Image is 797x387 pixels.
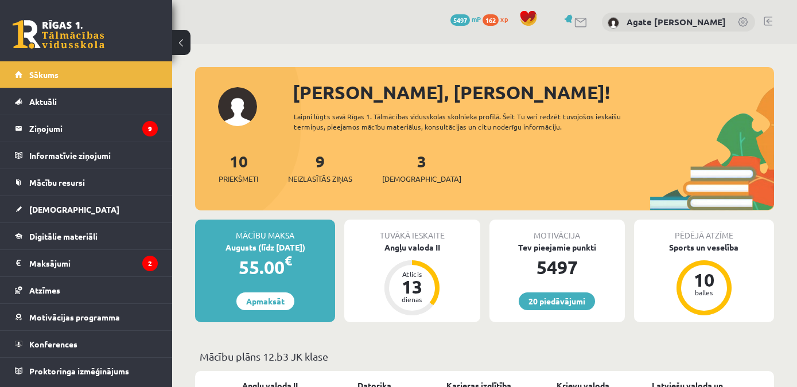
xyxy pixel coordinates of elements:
span: € [285,252,292,269]
span: Konferences [29,339,77,349]
a: Sports un veselība 10 balles [634,241,774,317]
div: Tuvākā ieskaite [344,220,480,241]
a: Informatīvie ziņojumi [15,142,158,169]
a: Maksājumi2 [15,250,158,276]
a: Atzīmes [15,277,158,303]
span: Aktuāli [29,96,57,107]
i: 9 [142,121,158,136]
div: 55.00 [195,253,335,281]
span: Proktoringa izmēģinājums [29,366,129,376]
a: Angļu valoda II Atlicis 13 dienas [344,241,480,317]
a: Mācību resursi [15,169,158,196]
a: 10Priekšmeti [219,151,258,185]
a: Ziņojumi9 [15,115,158,142]
p: Mācību plāns 12.b3 JK klase [200,349,769,364]
div: 5497 [489,253,625,281]
div: [PERSON_NAME], [PERSON_NAME]! [293,79,774,106]
span: Priekšmeti [219,173,258,185]
div: Pēdējā atzīme [634,220,774,241]
div: dienas [395,296,429,303]
span: mP [472,14,481,24]
a: Aktuāli [15,88,158,115]
span: Atzīmes [29,285,60,295]
div: Mācību maksa [195,220,335,241]
legend: Informatīvie ziņojumi [29,142,158,169]
div: Tev pieejamie punkti [489,241,625,253]
span: Digitālie materiāli [29,231,98,241]
a: Apmaksāt [236,292,294,310]
a: Agate [PERSON_NAME] [627,16,726,28]
a: Rīgas 1. Tālmācības vidusskola [13,20,104,49]
span: Sākums [29,69,59,80]
a: 5497 mP [450,14,481,24]
div: Angļu valoda II [344,241,480,253]
div: Sports un veselība [634,241,774,253]
a: Konferences [15,331,158,357]
a: 162 xp [483,14,514,24]
legend: Maksājumi [29,250,158,276]
a: Motivācijas programma [15,304,158,330]
div: Motivācija [489,220,625,241]
a: Digitālie materiāli [15,223,158,249]
span: 162 [483,14,499,26]
a: 20 piedāvājumi [519,292,595,310]
a: 9Neizlasītās ziņas [288,151,352,185]
span: Neizlasītās ziņas [288,173,352,185]
span: [DEMOGRAPHIC_DATA] [29,204,119,214]
div: 13 [395,277,429,296]
span: [DEMOGRAPHIC_DATA] [382,173,461,185]
a: 3[DEMOGRAPHIC_DATA] [382,151,461,185]
span: 5497 [450,14,470,26]
div: Augusts (līdz [DATE]) [195,241,335,253]
legend: Ziņojumi [29,115,158,142]
a: Proktoringa izmēģinājums [15,358,158,384]
div: balles [687,289,721,296]
a: Sākums [15,61,158,88]
a: [DEMOGRAPHIC_DATA] [15,196,158,222]
span: Motivācijas programma [29,312,120,322]
span: Mācību resursi [29,177,85,187]
div: Laipni lūgts savā Rīgas 1. Tālmācības vidusskolas skolnieka profilā. Šeit Tu vari redzēt tuvojošo... [294,111,641,132]
i: 2 [142,256,158,271]
div: Atlicis [395,271,429,277]
div: 10 [687,271,721,289]
span: xp [500,14,508,24]
img: Agate Kate Strauta [608,17,619,29]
